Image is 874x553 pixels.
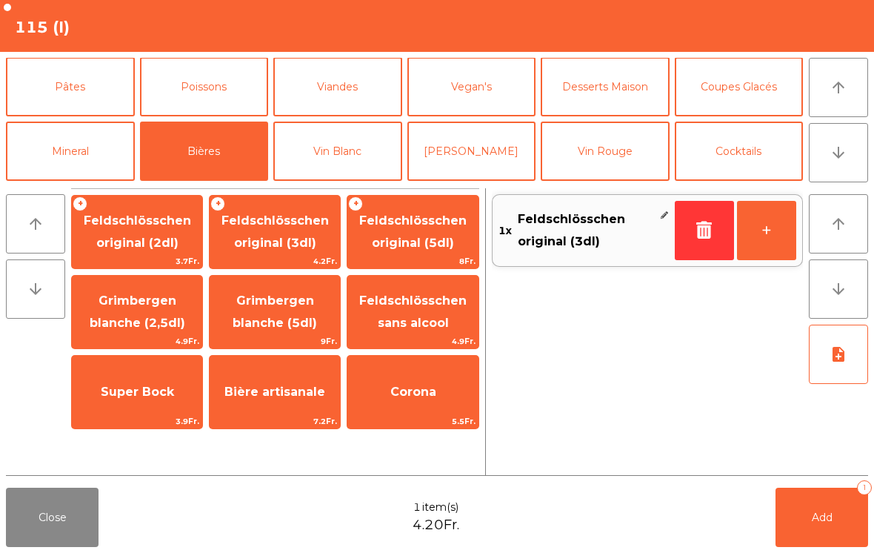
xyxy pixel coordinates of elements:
i: arrow_upward [830,79,847,96]
button: Poissons [140,57,269,116]
span: + [210,196,225,211]
span: Feldschlösschen original (3dl) [518,208,654,254]
span: + [73,196,87,211]
button: Mineral [6,122,135,181]
span: 4.2Fr. [210,254,340,268]
span: 1x [498,208,512,254]
button: Coupes Glacés [675,57,804,116]
span: Feldschlösschen original (2dl) [84,213,191,250]
button: Bières [140,122,269,181]
i: arrow_downward [830,280,847,298]
i: arrow_downward [27,280,44,298]
button: Add1 [775,488,868,547]
span: Feldschlösschen original (3dl) [221,213,329,250]
span: 3.9Fr. [72,414,202,428]
span: Feldschlösschen original (5dl) [359,213,467,250]
button: [PERSON_NAME] [407,122,536,181]
span: + [348,196,363,211]
span: 1 [413,500,421,515]
span: 4.9Fr. [347,334,478,348]
span: 9Fr. [210,334,340,348]
span: 3.7Fr. [72,254,202,268]
span: Grimbergen blanche (2,5dl) [90,294,185,330]
i: arrow_downward [830,144,847,162]
button: Viandes [273,57,402,116]
span: Super Bock [101,385,174,399]
button: arrow_upward [809,194,868,254]
button: Desserts Maison [541,57,670,116]
button: note_add [809,325,868,384]
button: Vegan's [407,57,536,116]
span: Feldschlösschen sans alcool [359,294,467,330]
span: Grimbergen blanche (5dl) [233,294,317,330]
button: Vin Blanc [273,122,402,181]
button: arrow_upward [6,194,65,254]
h4: 115 (I) [15,16,70,39]
span: 8Fr. [347,254,478,268]
button: arrow_downward [6,259,65,319]
button: arrow_downward [809,123,868,182]
span: Bière artisanale [224,385,325,399]
button: Cocktails [675,122,804,181]
button: Vin Rouge [541,122,670,181]
button: + [737,201,796,260]
button: Pâtes [6,57,135,116]
span: Add [812,511,833,524]
span: 4.20Fr. [413,515,459,535]
span: item(s) [422,500,458,515]
button: Close [6,488,99,547]
i: arrow_upward [830,215,847,233]
span: 7.2Fr. [210,414,340,428]
i: note_add [830,345,847,363]
i: arrow_upward [27,215,44,233]
button: arrow_upward [809,58,868,117]
span: Corona [390,385,436,399]
div: 1 [857,480,872,495]
span: 4.9Fr. [72,334,202,348]
button: arrow_downward [809,259,868,319]
span: 5.5Fr. [347,414,478,428]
